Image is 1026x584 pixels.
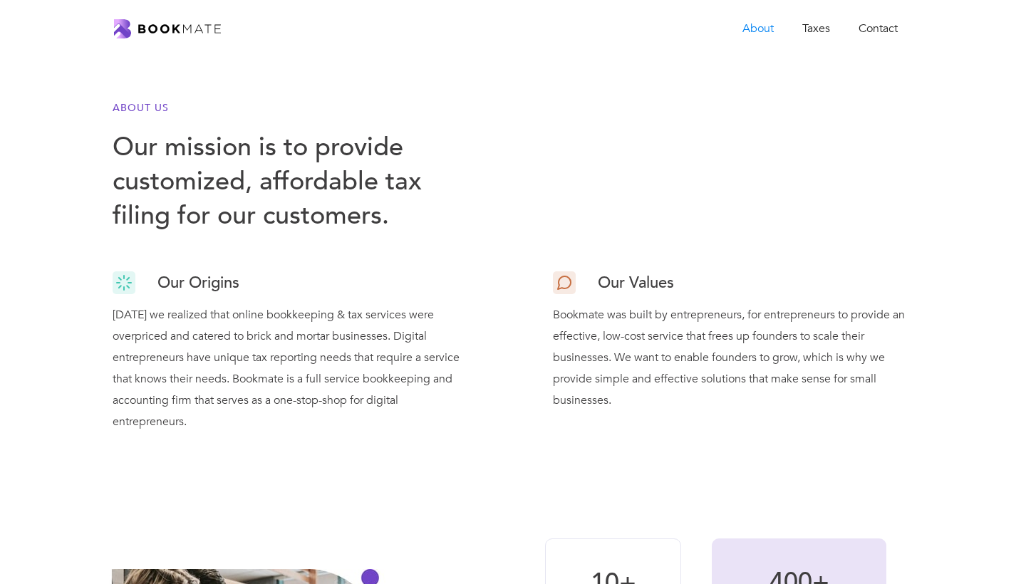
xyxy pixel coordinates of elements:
div: Bookmate was built by entrepreneurs, for entrepreneurs to provide an effective, low-cost service ... [553,297,913,411]
h3: Our Values [598,268,674,297]
h3: Our Origins [157,268,239,297]
div: [DATE] we realized that online bookkeeping & tax services were overpriced and catered to brick an... [113,297,473,432]
a: Contact [844,14,912,43]
h1: Our mission is to provide customized, affordable tax filing for our customers. [113,130,473,233]
a: Taxes [788,14,844,43]
h6: About Us [113,100,473,116]
a: About [728,14,788,43]
a: home [114,19,221,38]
